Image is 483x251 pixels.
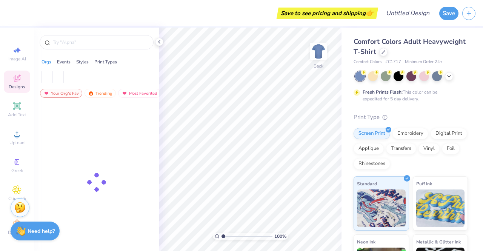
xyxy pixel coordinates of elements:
div: Back [314,63,323,69]
input: Untitled Design [380,6,435,21]
div: This color can be expedited for 5 day delivery. [363,89,455,102]
div: Print Types [94,59,117,65]
div: Events [57,59,71,65]
div: Embroidery [392,128,428,139]
div: Most Favorited [118,89,161,98]
span: 👉 [366,8,374,17]
span: Puff Ink [416,180,432,188]
div: Trending [85,89,116,98]
span: # C1717 [385,59,401,65]
div: Orgs [42,59,51,65]
div: Vinyl [418,143,440,154]
span: Image AI [8,56,26,62]
span: Designs [9,84,25,90]
img: Back [311,44,326,59]
div: Transfers [386,143,416,154]
div: Digital Print [431,128,467,139]
div: Your Org's Fav [40,89,82,98]
button: Save [439,7,458,20]
span: Comfort Colors Adult Heavyweight T-Shirt [354,37,466,56]
span: Greek [11,168,23,174]
img: trending.gif [88,91,94,96]
strong: Need help? [28,228,55,235]
span: Add Text [8,112,26,118]
div: Save to see pricing and shipping [278,8,376,19]
span: Minimum Order: 24 + [405,59,443,65]
span: 100 % [274,233,286,240]
div: Foil [442,143,460,154]
div: Applique [354,143,384,154]
input: Try "Alpha" [52,38,149,46]
img: Standard [357,189,406,227]
span: Upload [9,140,25,146]
span: Metallic & Glitter Ink [416,238,461,246]
span: Neon Ink [357,238,375,246]
div: Styles [76,59,89,65]
div: Print Type [354,113,468,122]
span: Decorate [8,229,26,236]
div: Rhinestones [354,158,390,169]
img: most_fav.gif [43,91,49,96]
strong: Fresh Prints Flash: [363,89,403,95]
span: Clipart & logos [4,196,30,208]
div: Screen Print [354,128,390,139]
img: Puff Ink [416,189,465,227]
span: Standard [357,180,377,188]
span: Comfort Colors [354,59,381,65]
img: most_fav.gif [122,91,128,96]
